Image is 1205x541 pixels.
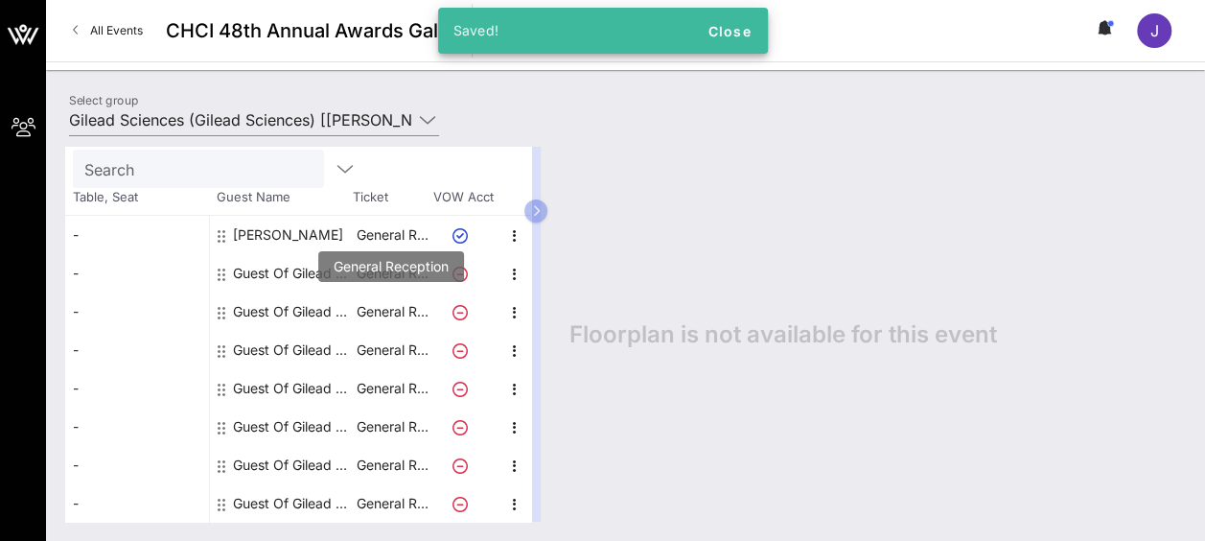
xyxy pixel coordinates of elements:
div: - [65,331,209,369]
p: General R… [354,484,430,523]
span: J [1150,21,1159,40]
div: Guest Of Gilead Sciences [233,293,354,331]
div: Jai Jackson [233,216,343,254]
p: General R… [354,216,430,254]
div: Guest Of Gilead Sciences [233,446,354,484]
div: - [65,408,209,446]
span: Guest Name [209,188,353,207]
p: General R… [354,293,430,331]
div: - [65,293,209,331]
div: Guest Of Gilead Sciences [233,484,354,523]
p: General R… [354,446,430,484]
div: Guest Of Gilead Sciences [233,369,354,408]
span: Floorplan is not available for this event [569,320,997,349]
div: Guest Of Gilead Sciences [233,408,354,446]
span: Saved! [453,22,499,38]
label: Select group [69,93,138,107]
span: CHCI 48th Annual Awards Gala [166,16,449,45]
p: General R… [354,331,430,369]
div: Guest Of Gilead Sciences [233,331,354,369]
p: General R… [354,408,430,446]
div: - [65,484,209,523]
div: Guest Of Gilead Sciences [233,254,354,293]
span: Close [707,23,753,39]
span: VOW Acct [429,188,497,207]
a: All Events [61,15,154,46]
div: - [65,216,209,254]
span: Table, Seat [65,188,209,207]
p: General R… [354,254,430,293]
span: Ticket [353,188,429,207]
div: - [65,369,209,408]
div: J [1137,13,1171,48]
div: - [65,446,209,484]
button: Close [699,13,760,48]
div: - [65,254,209,293]
span: All Events [90,23,143,37]
p: General R… [354,369,430,408]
